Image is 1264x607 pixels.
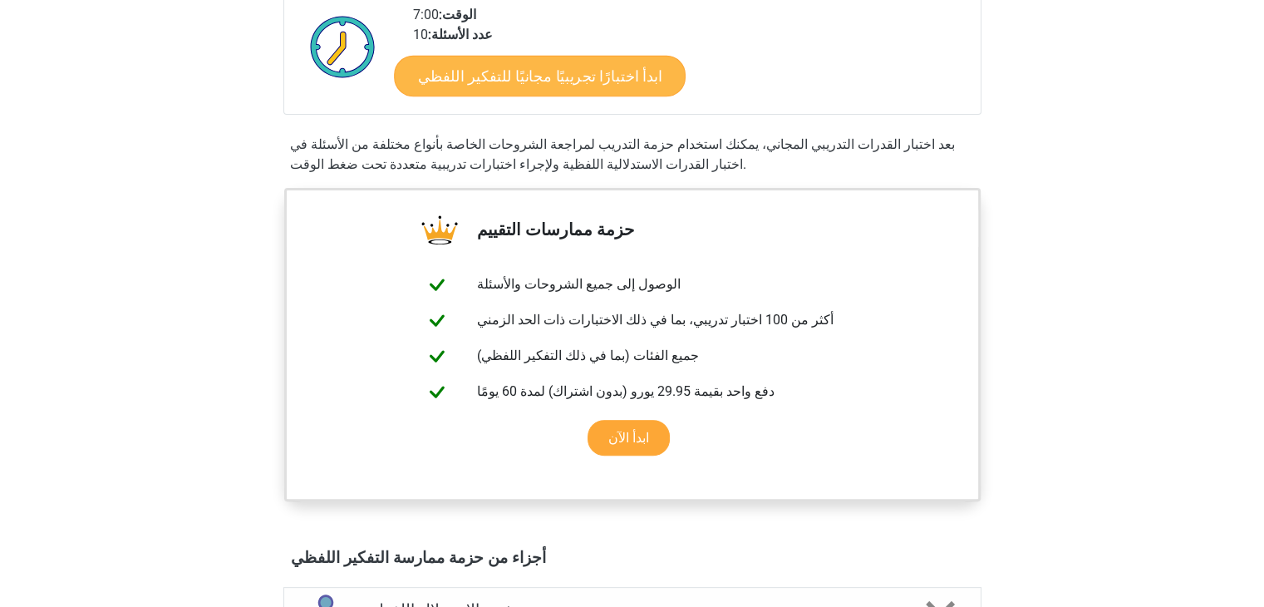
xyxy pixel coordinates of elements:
[291,548,546,567] font: أجزاء من حزمة ممارسة التفكير اللفظي
[588,420,670,456] a: ابدأ الآن
[418,67,662,85] font: ابدأ اختبارًا تجريبيًا مجانيًا للتفكير اللفظي
[428,27,493,42] font: عدد الأسئلة:
[394,55,686,96] a: ابدأ اختبارًا تجريبيًا مجانيًا للتفكير اللفظي
[290,136,955,172] font: بعد اختبار القدرات التدريبي المجاني، يمكنك استخدام حزمة التدريب لمراجعة الشروحات الخاصة بأنواع مخ...
[301,5,385,88] img: ساعة
[413,7,439,22] font: 7:00
[413,27,428,42] font: 10
[439,7,476,22] font: الوقت:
